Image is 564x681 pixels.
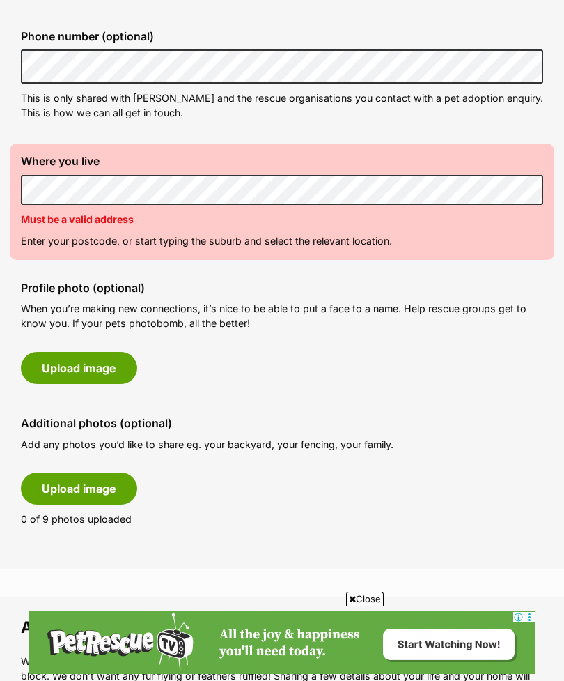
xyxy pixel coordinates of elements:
[21,512,543,526] p: 0 of 9 photos uploaded
[21,30,543,43] label: Phone number (optional)
[21,473,137,505] button: Upload image
[21,155,543,167] label: Where you live
[21,618,543,636] legend: About my home
[21,417,543,429] label: Additional photos (optional)
[21,91,543,121] p: This is only shared with [PERSON_NAME] and the rescue organisations you contact with a pet adopti...
[21,352,137,384] button: Upload image
[21,212,543,227] p: Must be a valid address
[21,282,543,294] label: Profile photo (optional)
[346,592,384,606] span: Close
[29,611,535,674] iframe: Advertisement
[21,301,543,331] p: When you’re making new connections, it’s nice to be able to put a face to a name. Help rescue gro...
[21,234,543,248] p: Enter your postcode, or start typing the suburb and select the relevant location.
[21,437,543,452] p: Add any photos you’d like to share eg. your backyard, your fencing, your family.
